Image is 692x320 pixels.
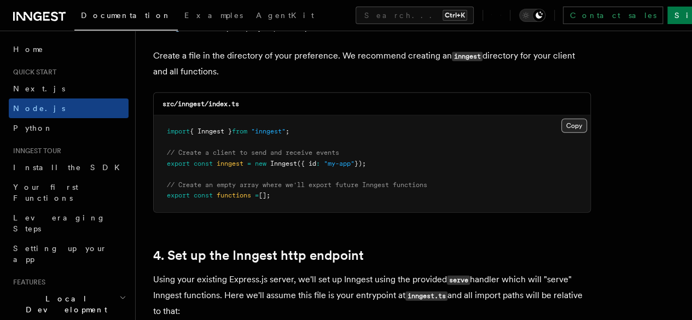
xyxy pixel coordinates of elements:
span: Examples [184,11,243,20]
a: Home [9,39,129,59]
span: Setting up your app [13,244,107,264]
code: inngest [452,52,482,61]
a: AgentKit [249,3,321,30]
a: Python [9,118,129,138]
span: ; [286,127,289,135]
a: Next.js [9,79,129,98]
span: // Create a client to send and receive events [167,149,339,156]
a: Node.js [9,98,129,118]
a: Install the SDK [9,158,129,177]
span: const [194,191,213,199]
button: Local Development [9,289,129,319]
span: []; [259,191,270,199]
span: Documentation [81,11,171,20]
span: export [167,160,190,167]
span: inngest [217,160,243,167]
p: Using your existing Express.js server, we'll set up Inngest using the provided handler which will... [153,272,591,319]
kbd: Ctrl+K [443,10,467,21]
a: 4. Set up the Inngest http endpoint [153,248,364,263]
span: "my-app" [324,160,354,167]
span: Local Development [9,293,119,315]
a: Examples [178,3,249,30]
span: Next.js [13,84,65,93]
span: Home [13,44,44,55]
span: const [194,160,213,167]
a: Leveraging Steps [9,208,129,238]
a: Your first Functions [9,177,129,208]
span: // Create an empty array where we'll export future Inngest functions [167,181,427,189]
span: Features [9,278,45,287]
code: src/inngest/index.ts [162,100,239,108]
span: Your first Functions [13,183,78,202]
span: ({ id [297,160,316,167]
span: Inngest tour [9,147,61,155]
span: "inngest" [251,127,286,135]
span: export [167,191,190,199]
a: Setting up your app [9,238,129,269]
code: inngest.ts [405,292,447,301]
a: Contact sales [563,7,663,24]
p: Create a file in the directory of your preference. We recommend creating an directory for your cl... [153,48,591,79]
span: from [232,127,247,135]
span: import [167,127,190,135]
span: AgentKit [256,11,314,20]
span: new [255,160,266,167]
button: Copy [561,119,587,133]
a: Documentation [74,3,178,31]
span: }); [354,160,366,167]
button: Search...Ctrl+K [356,7,474,24]
span: { Inngest } [190,127,232,135]
span: Node.js [13,104,65,113]
span: Install the SDK [13,163,126,172]
code: serve [447,276,470,285]
span: Python [13,124,53,132]
span: : [316,160,320,167]
span: = [255,191,259,199]
span: Quick start [9,68,56,77]
button: Toggle dark mode [519,9,545,22]
span: Leveraging Steps [13,213,106,233]
span: functions [217,191,251,199]
span: = [247,160,251,167]
span: Inngest [270,160,297,167]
